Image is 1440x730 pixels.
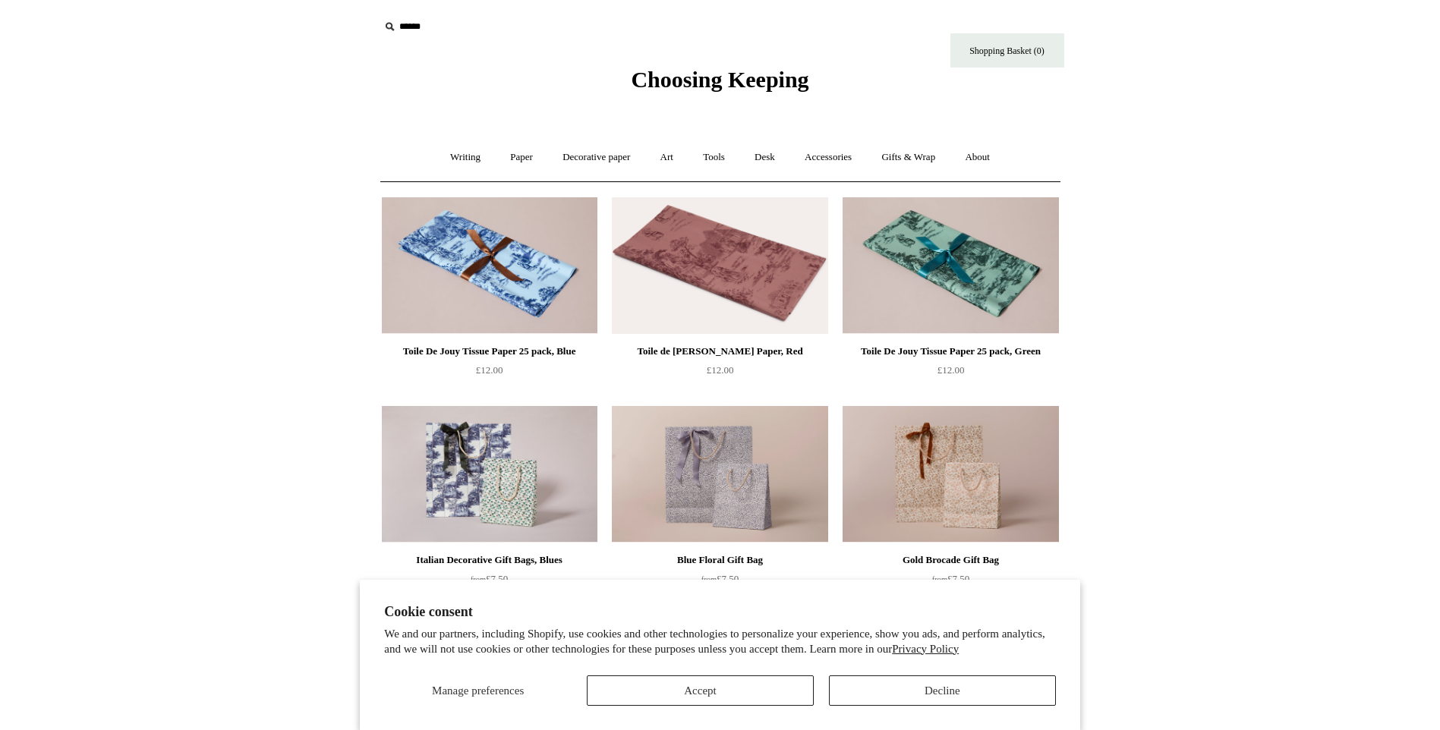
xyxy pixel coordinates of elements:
[382,342,597,404] a: Toile De Jouy Tissue Paper 25 pack, Blue £12.00
[612,197,827,334] img: Toile de Jouy Tissue Paper, Red
[382,551,597,613] a: Italian Decorative Gift Bags, Blues from£7.50
[950,33,1064,68] a: Shopping Basket (0)
[843,406,1058,543] img: Gold Brocade Gift Bag
[937,364,965,376] span: £12.00
[868,137,949,178] a: Gifts & Wrap
[382,406,597,543] a: Italian Decorative Gift Bags, Blues Italian Decorative Gift Bags, Blues
[384,627,1056,656] p: We and our partners, including Shopify, use cookies and other technologies to personalize your ex...
[476,364,503,376] span: £12.00
[436,137,494,178] a: Writing
[932,575,947,584] span: from
[892,643,959,655] a: Privacy Policy
[791,137,865,178] a: Accessories
[843,342,1058,404] a: Toile De Jouy Tissue Paper 25 pack, Green £12.00
[701,573,739,584] span: £7.50
[612,342,827,404] a: Toile de [PERSON_NAME] Paper, Red £12.00
[612,406,827,543] a: Blue Floral Gift Bag Blue Floral Gift Bag
[846,342,1054,360] div: Toile De Jouy Tissue Paper 25 pack, Green
[496,137,547,178] a: Paper
[843,551,1058,613] a: Gold Brocade Gift Bag from£7.50
[846,551,1054,569] div: Gold Brocade Gift Bag
[616,551,824,569] div: Blue Floral Gift Bag
[616,342,824,360] div: Toile de [PERSON_NAME] Paper, Red
[382,406,597,543] img: Italian Decorative Gift Bags, Blues
[382,197,597,334] img: Toile De Jouy Tissue Paper 25 pack, Blue
[471,573,508,584] span: £7.50
[382,197,597,334] a: Toile De Jouy Tissue Paper 25 pack, Blue Toile De Jouy Tissue Paper 25 pack, Blue
[631,67,808,92] span: Choosing Keeping
[689,137,739,178] a: Tools
[612,406,827,543] img: Blue Floral Gift Bag
[549,137,644,178] a: Decorative paper
[951,137,1004,178] a: About
[647,137,687,178] a: Art
[843,406,1058,543] a: Gold Brocade Gift Bag Gold Brocade Gift Bag
[843,197,1058,334] img: Toile De Jouy Tissue Paper 25 pack, Green
[384,604,1056,620] h2: Cookie consent
[612,551,827,613] a: Blue Floral Gift Bag from£7.50
[384,675,572,706] button: Manage preferences
[701,575,717,584] span: from
[432,684,524,697] span: Manage preferences
[741,137,789,178] a: Desk
[612,197,827,334] a: Toile de Jouy Tissue Paper, Red Toile de Jouy Tissue Paper, Red
[631,79,808,90] a: Choosing Keeping
[386,342,594,360] div: Toile De Jouy Tissue Paper 25 pack, Blue
[843,197,1058,334] a: Toile De Jouy Tissue Paper 25 pack, Green Toile De Jouy Tissue Paper 25 pack, Green
[587,675,814,706] button: Accept
[471,575,486,584] span: from
[707,364,734,376] span: £12.00
[829,675,1056,706] button: Decline
[386,551,594,569] div: Italian Decorative Gift Bags, Blues
[932,573,969,584] span: £7.50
